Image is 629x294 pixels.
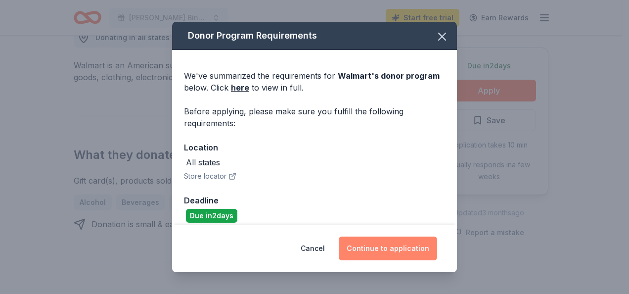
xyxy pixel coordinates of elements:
button: Cancel [301,237,325,260]
button: Continue to application [339,237,437,260]
div: All states [186,156,220,168]
div: We've summarized the requirements for below. Click to view in full. [184,70,445,94]
span: Walmart 's donor program [338,71,440,81]
a: here [231,82,249,94]
div: Location [184,141,445,154]
div: Due in 2 days [186,209,237,223]
div: Before applying, please make sure you fulfill the following requirements: [184,105,445,129]
button: Store locator [184,170,236,182]
div: Deadline [184,194,445,207]
div: Donor Program Requirements [172,22,457,50]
